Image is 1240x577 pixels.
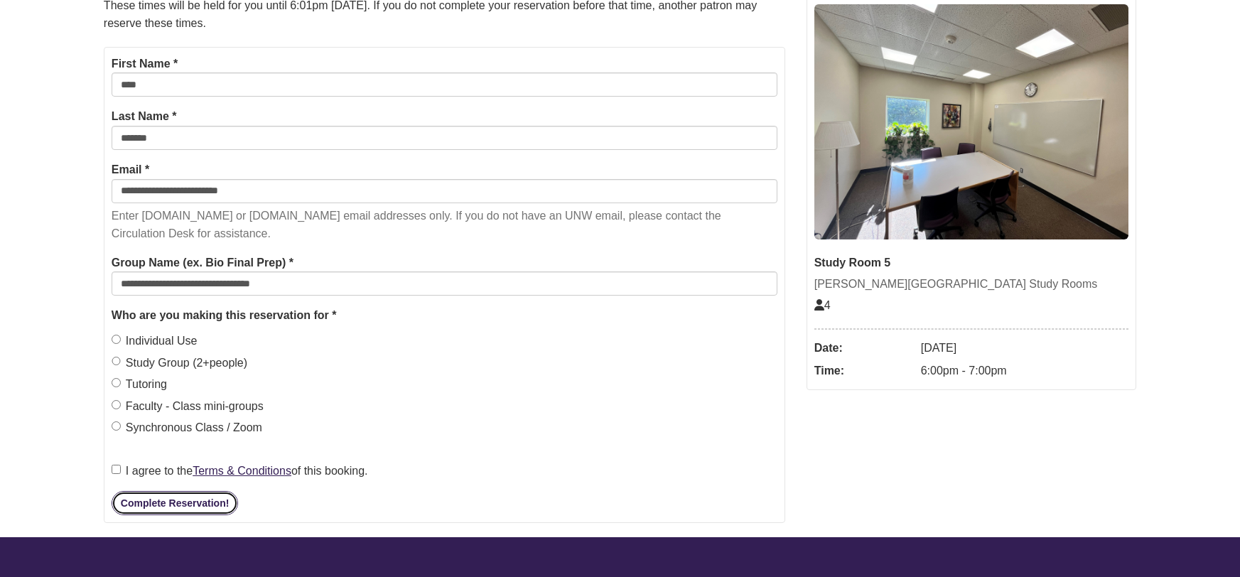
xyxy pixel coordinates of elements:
[112,397,264,416] label: Faculty - Class mini-groups
[112,55,178,73] label: First Name *
[112,378,121,387] input: Tutoring
[112,254,293,272] label: Group Name (ex. Bio Final Prep) *
[921,360,1128,382] dd: 6:00pm - 7:00pm
[112,107,177,126] label: Last Name *
[112,306,777,325] legend: Who are you making this reservation for *
[814,337,914,360] dt: Date:
[814,299,831,311] span: The capacity of this space
[112,161,149,179] label: Email *
[814,275,1128,293] div: [PERSON_NAME][GEOGRAPHIC_DATA] Study Rooms
[814,360,914,382] dt: Time:
[112,207,777,243] p: Enter [DOMAIN_NAME] or [DOMAIN_NAME] email addresses only. If you do not have an UNW email, pleas...
[112,465,121,474] input: I agree to theTerms & Conditionsof this booking.
[112,357,121,366] input: Study Group (2+people)
[193,465,291,477] a: Terms & Conditions
[112,354,247,372] label: Study Group (2+people)
[112,462,368,480] label: I agree to the of this booking.
[814,4,1128,240] img: Study Room 5
[112,375,167,394] label: Tutoring
[921,337,1128,360] dd: [DATE]
[112,332,198,350] label: Individual Use
[112,421,121,431] input: Synchronous Class / Zoom
[112,419,262,437] label: Synchronous Class / Zoom
[112,400,121,409] input: Faculty - Class mini-groups
[814,254,1128,272] div: Study Room 5
[112,491,238,515] button: Complete Reservation!
[112,335,121,344] input: Individual Use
